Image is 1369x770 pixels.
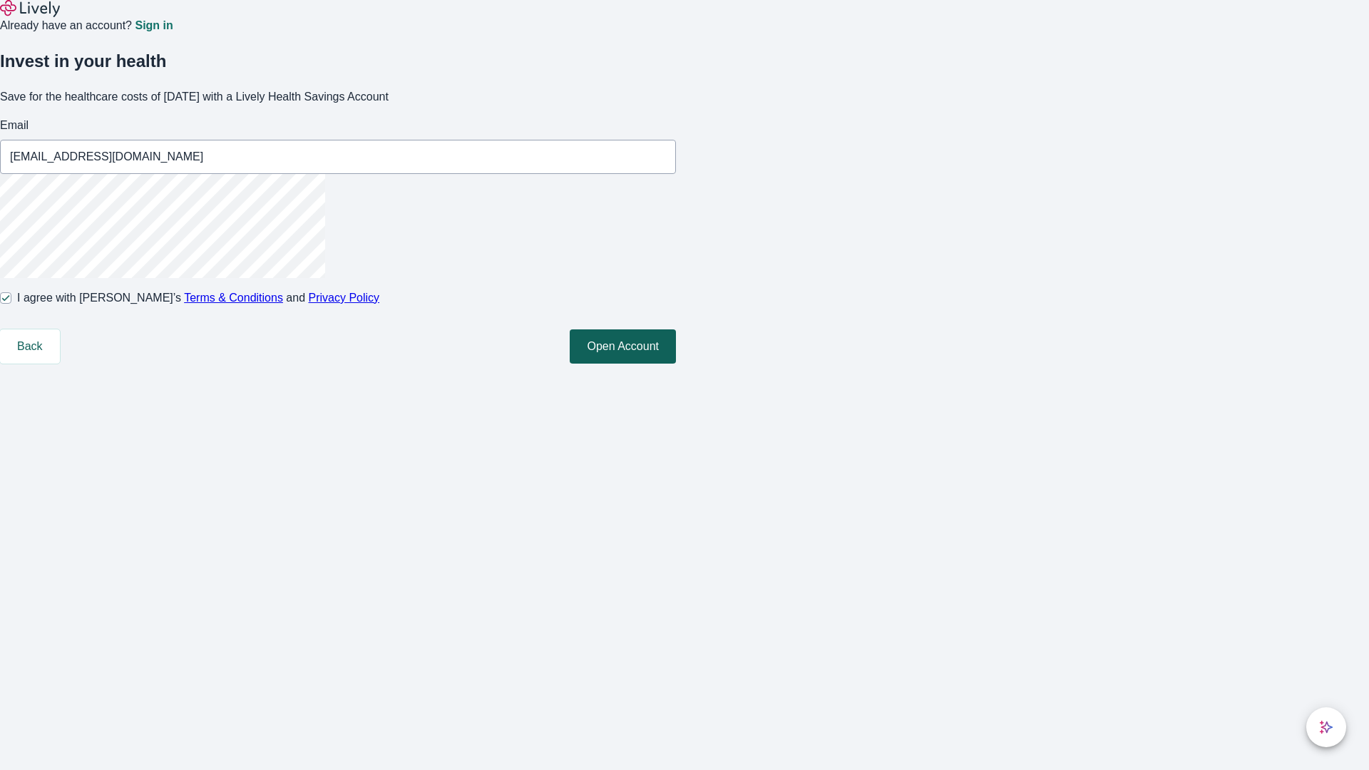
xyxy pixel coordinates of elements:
button: chat [1306,707,1346,747]
button: Open Account [570,329,676,364]
a: Sign in [135,20,173,31]
a: Privacy Policy [309,292,380,304]
span: I agree with [PERSON_NAME]’s and [17,289,379,307]
svg: Lively AI Assistant [1319,720,1333,734]
a: Terms & Conditions [184,292,283,304]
